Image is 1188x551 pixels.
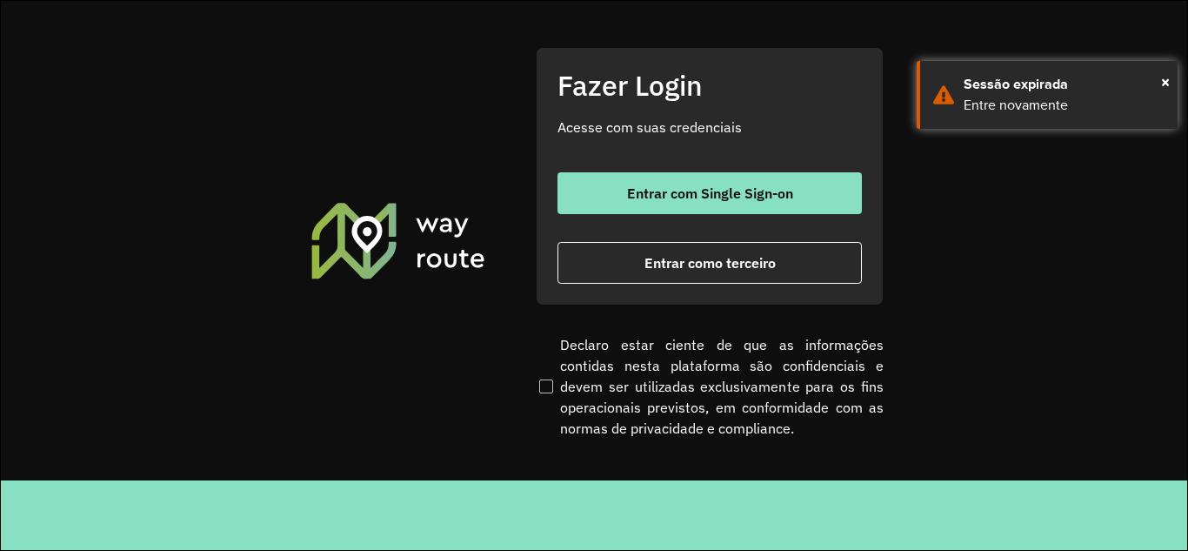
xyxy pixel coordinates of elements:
div: Sessão expirada [964,74,1165,95]
button: Close [1161,69,1170,95]
button: button [557,242,862,284]
img: Roteirizador AmbevTech [309,200,488,280]
h2: Fazer Login [557,69,862,102]
span: × [1161,69,1170,95]
p: Acesse com suas credenciais [557,117,862,138]
div: Entre novamente [964,95,1165,116]
span: Entrar como terceiro [644,256,776,270]
label: Declaro estar ciente de que as informações contidas nesta plataforma são confidenciais e devem se... [536,334,884,439]
span: Entrar com Single Sign-on [627,186,793,200]
button: button [557,172,862,214]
